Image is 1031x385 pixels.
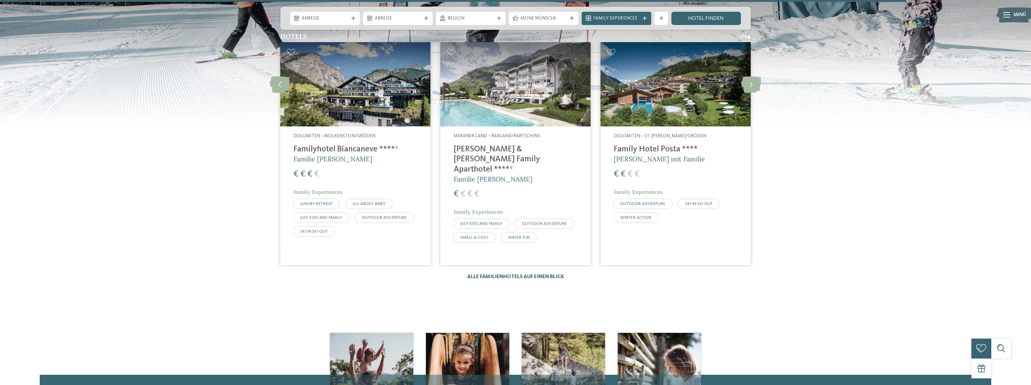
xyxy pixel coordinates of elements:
[300,216,342,220] span: JUST KIDS AND FAMILY
[601,42,751,127] img: Familienhotel an der Piste = Spaß ohne Ende
[621,170,626,179] span: €
[628,170,633,179] span: €
[307,170,312,179] span: €
[461,190,466,198] span: €
[614,134,706,138] span: Dolomiten – St. [PERSON_NAME]/Gröden
[685,202,713,206] span: SKI-IN SKI-OUT
[614,170,619,179] span: €
[302,15,348,22] span: Anreise
[454,175,533,183] span: Familie [PERSON_NAME]
[293,144,417,154] h4: Familyhotel Biancaneve ****ˢ
[314,170,319,179] span: €
[448,15,494,22] span: Region
[454,208,503,215] span: Family Experiences
[454,190,459,198] span: €
[293,188,343,195] span: Family Experiences
[620,216,651,220] span: WINTER ACTION
[293,155,372,163] span: Familie [PERSON_NAME]
[362,216,407,220] span: OUTDOOR ADVENTURE
[454,144,577,174] h4: [PERSON_NAME] & [PERSON_NAME] Family Aparthotel ****ˢ
[614,155,705,163] span: [PERSON_NAME] mit Familie
[440,42,591,265] a: Familienhotel an der Piste = Spaß ohne Ende Meraner Land – Rabland/Partschins [PERSON_NAME] & [PE...
[593,15,640,22] span: Family Experiences
[440,42,591,127] img: Familienhotel an der Piste = Spaß ohne Ende
[522,222,567,226] span: OUTDOOR ADVENTURE
[635,170,640,179] span: €
[352,202,385,206] span: ALL ABOUT BABY
[742,33,744,41] span: /
[454,134,540,138] span: Meraner Land – Rabland/Partschins
[300,170,306,179] span: €
[280,42,430,265] a: Familienhotel an der Piste = Spaß ohne Ende Dolomiten – Wolkenstein/Gröden Familyhotel Biancaneve...
[614,144,738,154] h4: Family Hotel Posta ****
[671,12,741,25] a: Hotel finden
[601,42,751,265] a: Familienhotel an der Piste = Spaß ohne Ende Dolomiten – St. [PERSON_NAME]/Gröden Family Hotel Pos...
[614,188,663,195] span: Family Experiences
[460,235,488,240] span: SMALL & COSY
[280,42,430,127] img: Familienhotel an der Piste = Spaß ohne Ende
[300,229,328,234] span: SKI-IN SKI-OUT
[467,190,473,198] span: €
[620,202,665,206] span: OUTDOOR ADVENTURE
[744,33,751,41] span: 24
[293,170,299,179] span: €
[460,222,502,226] span: JUST KIDS AND FAMILY
[467,274,564,279] a: Alle Familienhotels auf einen Blick
[474,190,480,198] span: €
[375,15,421,22] span: Abreise
[300,202,333,206] span: LUXURY RETREAT
[508,235,530,240] span: WATER FUN
[740,33,742,41] span: 1
[520,15,567,22] span: Meine Wünsche
[293,134,375,138] span: Dolomiten – Wolkenstein/Gröden
[280,32,307,41] span: Hotels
